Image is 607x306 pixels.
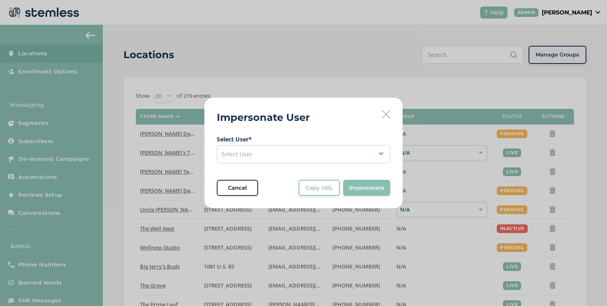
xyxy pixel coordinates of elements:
label: Select User [217,135,390,144]
h2: Impersonate User [217,110,310,125]
span: Copy URL [306,184,333,192]
button: Copy URL [299,180,340,196]
button: Impersonate [343,180,390,196]
span: Impersonate [349,184,384,192]
iframe: Chat Widget [566,266,607,306]
button: Cancel [217,180,258,196]
span: Cancel [228,184,247,192]
span: Select User [221,150,252,158]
